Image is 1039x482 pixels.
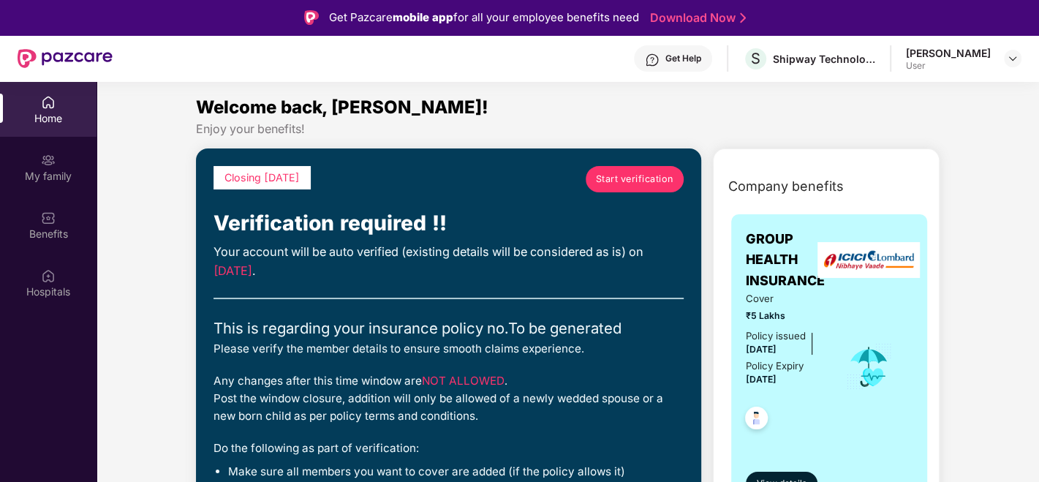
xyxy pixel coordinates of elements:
[751,50,760,67] span: S
[214,243,684,280] div: Your account will be auto verified (existing details will be considered as is) on .
[224,171,300,184] span: Closing [DATE]
[18,49,113,68] img: New Pazcare Logo
[746,309,825,323] span: ₹5 Lakhs
[214,440,684,457] div: Do the following as part of verification:
[906,60,991,72] div: User
[329,9,639,26] div: Get Pazcare for all your employee benefits need
[650,10,741,26] a: Download Now
[746,358,804,374] div: Policy Expiry
[645,53,660,67] img: svg+xml;base64,PHN2ZyBpZD0iSGVscC0zMngzMiIgeG1sbnM9Imh0dHA6Ly93d3cudzMub3JnLzIwMDAvc3ZnIiB3aWR0aD...
[393,10,453,24] strong: mobile app
[728,176,844,197] span: Company benefits
[422,374,505,388] span: NOT ALLOWED
[41,95,56,110] img: svg+xml;base64,PHN2ZyBpZD0iSG9tZSIgeG1sbnM9Imh0dHA6Ly93d3cudzMub3JnLzIwMDAvc3ZnIiB3aWR0aD0iMjAiIG...
[214,317,684,340] div: This is regarding your insurance policy no. To be generated
[746,374,777,385] span: [DATE]
[596,172,673,187] span: Start verification
[773,52,875,66] div: Shipway Technology Pvt. Ltd
[304,10,319,25] img: Logo
[214,263,252,278] span: [DATE]
[214,340,684,358] div: Please verify the member details to ensure smooth claims experience.
[746,229,825,291] span: GROUP HEALTH INSURANCE
[817,242,920,278] img: insurerLogo
[665,53,701,64] div: Get Help
[214,207,684,239] div: Verification required !!
[41,211,56,225] img: svg+xml;base64,PHN2ZyBpZD0iQmVuZWZpdHMiIHhtbG5zPSJodHRwOi8vd3d3LnczLm9yZy8yMDAwL3N2ZyIgd2lkdGg9Ij...
[586,166,684,192] a: Start verification
[738,402,774,438] img: svg+xml;base64,PHN2ZyB4bWxucz0iaHR0cDovL3d3dy53My5vcmcvMjAwMC9zdmciIHdpZHRoPSI0OC45NDMiIGhlaWdodD...
[906,46,991,60] div: [PERSON_NAME]
[746,291,825,306] span: Cover
[41,268,56,283] img: svg+xml;base64,PHN2ZyBpZD0iSG9zcGl0YWxzIiB4bWxucz0iaHR0cDovL3d3dy53My5vcmcvMjAwMC9zdmciIHdpZHRoPS...
[746,328,806,344] div: Policy issued
[1007,53,1019,64] img: svg+xml;base64,PHN2ZyBpZD0iRHJvcGRvd24tMzJ4MzIiIHhtbG5zPSJodHRwOi8vd3d3LnczLm9yZy8yMDAwL3N2ZyIgd2...
[228,464,684,479] li: Make sure all members you want to cover are added (if the policy allows it)
[196,121,940,137] div: Enjoy your benefits!
[41,153,56,167] img: svg+xml;base64,PHN2ZyB3aWR0aD0iMjAiIGhlaWdodD0iMjAiIHZpZXdCb3g9IjAgMCAyMCAyMCIgZmlsbD0ibm9uZSIgeG...
[196,97,488,118] span: Welcome back, [PERSON_NAME]!
[746,344,777,355] span: [DATE]
[845,342,893,391] img: icon
[214,372,684,425] div: Any changes after this time window are . Post the window closure, addition will only be allowed o...
[740,10,746,26] img: Stroke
